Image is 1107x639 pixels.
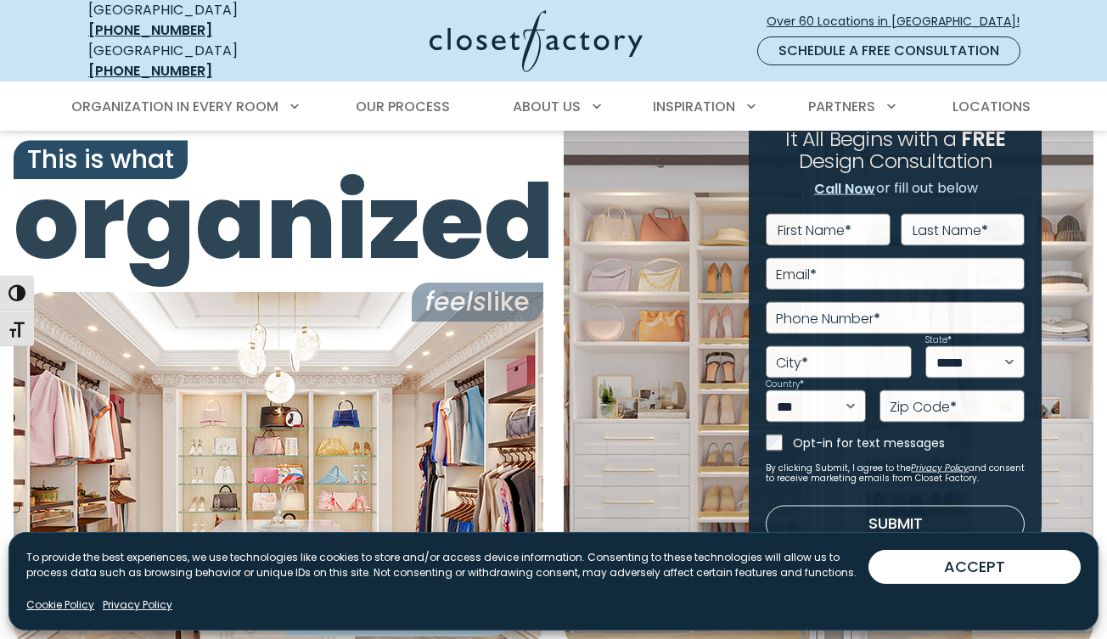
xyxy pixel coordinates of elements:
[952,97,1031,116] span: Locations
[757,36,1020,65] a: Schedule a Free Consultation
[14,140,188,179] span: This is what
[26,550,868,580] p: To provide the best experiences, we use technologies like cookies to store and/or access device i...
[26,597,94,613] a: Cookie Policy
[88,20,212,40] a: [PHONE_NUMBER]
[412,283,543,322] span: like
[425,283,486,320] i: feels
[767,13,1033,31] span: Over 60 Locations in [GEOGRAPHIC_DATA]!
[71,97,278,116] span: Organization in Every Room
[88,61,212,81] a: [PHONE_NUMBER]
[766,7,1034,36] a: Over 60 Locations in [GEOGRAPHIC_DATA]!
[103,597,172,613] a: Privacy Policy
[653,97,735,116] span: Inspiration
[14,171,543,273] span: organized
[356,97,450,116] span: Our Process
[88,41,296,81] div: [GEOGRAPHIC_DATA]
[430,10,643,72] img: Closet Factory Logo
[808,97,875,116] span: Partners
[59,83,1048,131] nav: Primary Menu
[513,97,581,116] span: About Us
[868,550,1081,584] button: ACCEPT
